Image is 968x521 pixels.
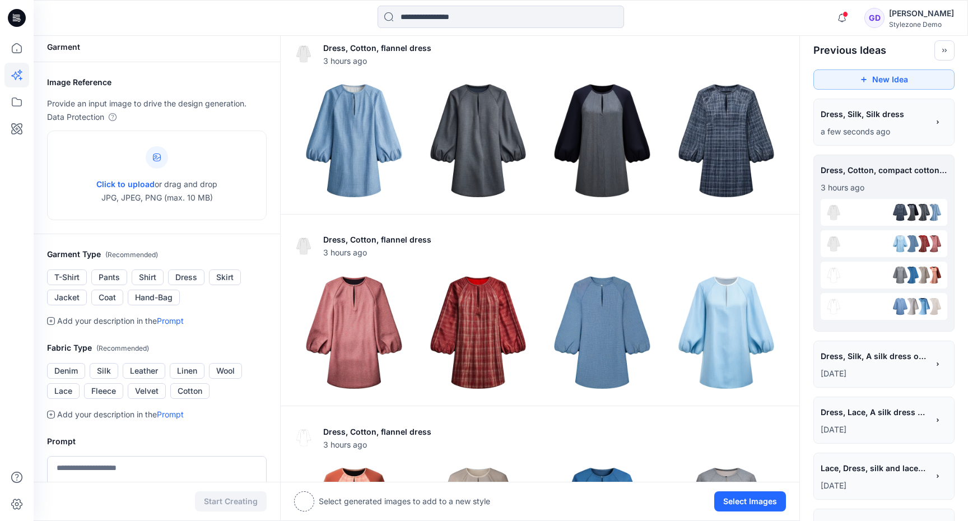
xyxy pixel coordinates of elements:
img: 0.png [925,203,943,221]
div: Stylezone Demo [889,20,954,29]
p: Select generated images to add to a new style [319,495,490,508]
p: Dress, Cotton, flannel dress [323,41,431,55]
img: eyJhbGciOiJIUzI1NiIsImtpZCI6IjAiLCJ0eXAiOiJKV1QifQ.eyJkYXRhIjp7InR5cGUiOiJzdG9yYWdlIiwicGF0aCI6Im... [825,266,843,284]
p: Provide an input image to drive the design generation. [47,97,267,110]
button: Fleece [84,383,123,399]
img: eyJhbGciOiJIUzI1NiIsImtpZCI6IjAiLCJ0eXAiOiJKV1QifQ.eyJkYXRhIjp7InR5cGUiOiJzdG9yYWdlIiwicGF0aCI6Im... [825,235,843,253]
h2: Fabric Type [47,341,267,355]
img: 3.png [891,235,909,253]
button: Shirt [132,269,164,285]
div: [PERSON_NAME] [889,7,954,20]
button: Silk [90,363,118,379]
p: Add your description in the [57,314,184,328]
img: 3.png [891,203,909,221]
img: 2.png [543,81,662,200]
button: New Idea [813,69,955,90]
button: Dress [168,269,204,285]
h2: Image Reference [47,76,267,89]
h2: Prompt [47,435,267,448]
img: 3.png [667,81,786,200]
p: September 02, 2025 [821,125,928,138]
img: 0.png [925,297,943,315]
span: Dress, Cotton, compact cotton flannel dress [821,162,947,178]
img: 1.png [914,203,932,221]
p: September 02, 2025 [821,181,947,194]
span: 3 hours ago [323,439,431,450]
span: ( Recommended ) [96,344,149,352]
button: Pants [91,269,127,285]
p: Data Protection [47,110,104,124]
img: 1.png [419,273,538,392]
img: 1.png [914,235,932,253]
img: 0.png [295,273,413,392]
img: 0.png [925,266,943,284]
button: Skirt [209,269,241,285]
p: August 13, 2025 [821,367,928,380]
p: Dress, Cotton, flannel dress [323,425,431,439]
button: Jacket [47,290,87,305]
span: 3 hours ago [323,246,431,258]
p: Dress, Cotton, flannel dress [323,233,431,246]
img: 2.png [902,203,920,221]
img: eyJhbGciOiJIUzI1NiIsImtpZCI6IjAiLCJ0eXAiOiJKV1QifQ.eyJkYXRhIjp7InR5cGUiOiJzdG9yYWdlIiwicGF0aCI6Im... [294,236,314,256]
img: 2.png [543,273,662,392]
button: Denim [47,363,85,379]
button: Leather [123,363,165,379]
img: 1.png [914,297,932,315]
button: Velvet [128,383,166,399]
button: Select Images [714,491,786,511]
img: 3.png [891,297,909,315]
p: or drag and drop JPG, JPEG, PNG (max. 10 MB) [96,178,217,204]
img: 2.png [902,297,920,315]
span: Dress, Silk, Silk dress [821,106,927,122]
button: Toggle idea bar [934,40,955,61]
p: June 25, 2025 [821,479,928,492]
img: 3.png [891,266,909,284]
p: Add your description in the [57,408,184,421]
span: 3 hours ago [323,55,431,67]
img: 2.png [902,235,920,253]
button: Wool [209,363,242,379]
img: 1.png [914,266,932,284]
button: Hand-Bag [128,290,180,305]
a: Prompt [157,316,184,325]
img: eyJhbGciOiJIUzI1NiIsImtpZCI6IjAiLCJ0eXAiOiJKV1QifQ.eyJkYXRhIjp7InR5cGUiOiJzdG9yYWdlIiwicGF0aCI6Im... [825,203,843,221]
button: Linen [170,363,204,379]
img: 0.png [925,235,943,253]
img: eyJhbGciOiJIUzI1NiIsImtpZCI6IjAiLCJ0eXAiOiJKV1QifQ.eyJkYXRhIjp7InR5cGUiOiJzdG9yYWdlIiwicGF0aCI6Im... [825,297,843,315]
button: T-Shirt [47,269,87,285]
img: 1.png [419,81,538,200]
img: 0.png [295,81,413,200]
span: Lace, Dress, silk and lace dress [821,460,927,476]
span: Dress, Silk, A silk dress off the shoulder, orange tone and fluid fabric [821,348,927,364]
button: Cotton [170,383,210,399]
h2: Garment Type [47,248,267,262]
p: June 30, 2025 [821,423,928,436]
span: Dress, Lace, A silk dress with lace panels [821,404,927,420]
span: Click to upload [96,179,155,189]
div: GD [864,8,885,28]
img: eyJhbGciOiJIUzI1NiIsImtpZCI6IjAiLCJ0eXAiOiJKV1QifQ.eyJkYXRhIjp7InR5cGUiOiJzdG9yYWdlIiwicGF0aCI6Im... [294,427,314,448]
img: 3.png [667,273,786,392]
img: 2.png [902,266,920,284]
a: Prompt [157,410,184,419]
span: ( Recommended ) [105,250,158,259]
button: Coat [91,290,123,305]
button: Lace [47,383,80,399]
h2: Previous Ideas [813,44,886,57]
img: eyJhbGciOiJIUzI1NiIsImtpZCI6IjAiLCJ0eXAiOiJKV1QifQ.eyJkYXRhIjp7InR5cGUiOiJzdG9yYWdlIiwicGF0aCI6Im... [294,44,314,64]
